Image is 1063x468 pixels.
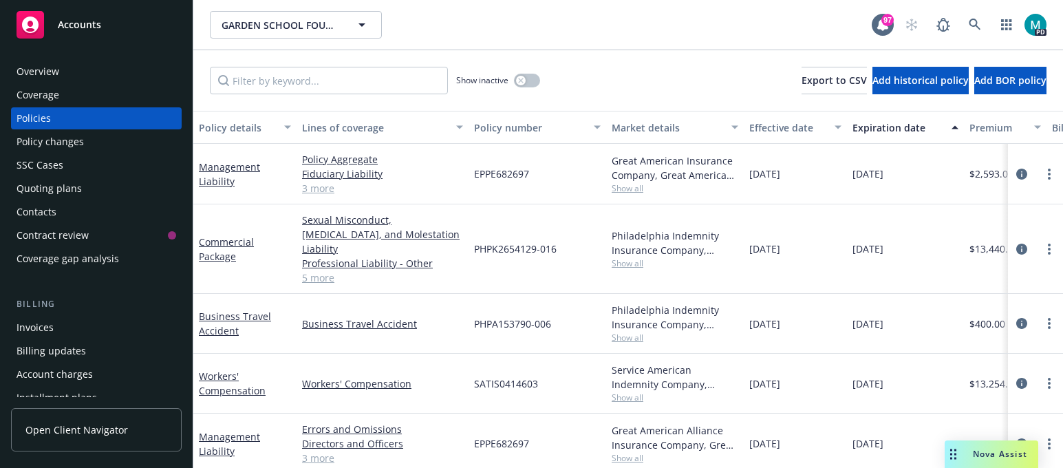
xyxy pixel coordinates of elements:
[969,167,1013,181] span: $2,593.00
[11,387,182,409] a: Installment plans
[1013,166,1030,182] a: circleInformation
[852,167,883,181] span: [DATE]
[11,178,182,200] a: Quoting plans
[199,160,260,188] a: Management Liability
[1041,166,1057,182] a: more
[456,74,508,86] span: Show inactive
[612,423,738,452] div: Great American Alliance Insurance Company, Great American Insurance Group
[199,235,254,263] a: Commercial Package
[964,111,1046,144] button: Premium
[11,297,182,311] div: Billing
[612,120,723,135] div: Market details
[210,67,448,94] input: Filter by keyword...
[993,11,1020,39] a: Switch app
[11,340,182,362] a: Billing updates
[474,120,586,135] div: Policy number
[11,248,182,270] a: Coverage gap analysis
[11,154,182,176] a: SSC Cases
[17,61,59,83] div: Overview
[852,436,883,451] span: [DATE]
[612,257,738,269] span: Show all
[11,131,182,153] a: Policy changes
[749,167,780,181] span: [DATE]
[11,201,182,223] a: Contacts
[25,423,128,437] span: Open Client Navigator
[1013,241,1030,257] a: circleInformation
[1013,375,1030,392] a: circleInformation
[58,19,101,30] span: Accounts
[474,436,529,451] span: EPPE682697
[749,317,780,331] span: [DATE]
[930,11,957,39] a: Report a Bug
[852,376,883,391] span: [DATE]
[302,422,463,436] a: Errors and Omissions
[1013,436,1030,452] a: circleInformation
[17,340,86,362] div: Billing updates
[872,74,969,87] span: Add historical policy
[302,213,463,256] a: Sexual Misconduct, [MEDICAL_DATA], and Molestation Liability
[302,317,463,331] a: Business Travel Accident
[1041,375,1057,392] a: more
[969,436,1013,451] span: $2,697.00
[17,84,59,106] div: Coverage
[222,18,341,32] span: GARDEN SCHOOL FOUNDATION
[881,14,894,26] div: 97
[302,451,463,465] a: 3 more
[1024,14,1046,36] img: photo
[17,317,54,339] div: Invoices
[11,107,182,129] a: Policies
[852,317,883,331] span: [DATE]
[1041,436,1057,452] a: more
[17,224,89,246] div: Contract review
[872,67,969,94] button: Add historical policy
[974,67,1046,94] button: Add BOR policy
[302,152,463,167] a: Policy Aggregate
[1013,315,1030,332] a: circleInformation
[297,111,469,144] button: Lines of coverage
[302,167,463,181] a: Fiduciary Liability
[974,74,1046,87] span: Add BOR policy
[969,376,1019,391] span: $13,254.00
[852,242,883,256] span: [DATE]
[744,111,847,144] button: Effective date
[17,154,63,176] div: SSC Cases
[199,310,271,337] a: Business Travel Accident
[749,376,780,391] span: [DATE]
[17,201,56,223] div: Contacts
[469,111,606,144] button: Policy number
[302,181,463,195] a: 3 more
[1041,241,1057,257] a: more
[1041,315,1057,332] a: more
[474,376,538,391] span: SATIS0414603
[11,84,182,106] a: Coverage
[302,270,463,285] a: 5 more
[474,242,557,256] span: PHPK2654129-016
[210,11,382,39] button: GARDEN SCHOOL FOUNDATION
[802,74,867,87] span: Export to CSV
[11,363,182,385] a: Account charges
[847,111,964,144] button: Expiration date
[606,111,744,144] button: Market details
[969,242,1019,256] span: $13,440.00
[199,120,276,135] div: Policy details
[11,6,182,44] a: Accounts
[11,224,182,246] a: Contract review
[17,178,82,200] div: Quoting plans
[17,387,97,409] div: Installment plans
[898,11,925,39] a: Start snowing
[193,111,297,144] button: Policy details
[11,317,182,339] a: Invoices
[612,392,738,403] span: Show all
[749,242,780,256] span: [DATE]
[852,120,943,135] div: Expiration date
[17,107,51,129] div: Policies
[302,256,463,270] a: Professional Liability - Other
[612,153,738,182] div: Great American Insurance Company, Great American Insurance Group
[749,436,780,451] span: [DATE]
[474,167,529,181] span: EPPE682697
[612,363,738,392] div: Service American Indemnity Company, Service American Indemnity Company, Tangram Insurance Services
[749,120,826,135] div: Effective date
[612,452,738,464] span: Show all
[612,182,738,194] span: Show all
[302,436,463,451] a: Directors and Officers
